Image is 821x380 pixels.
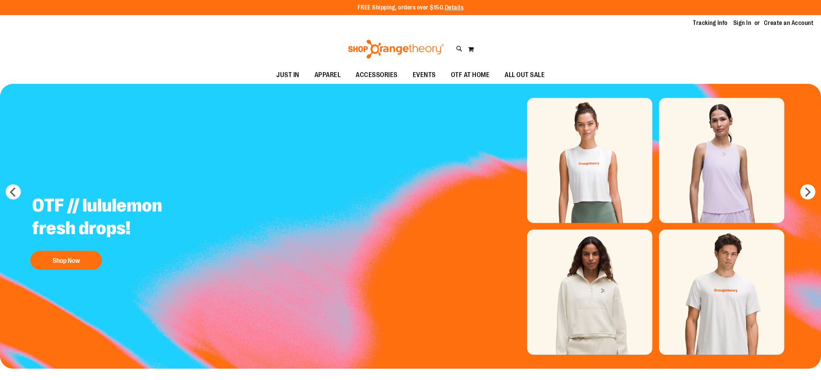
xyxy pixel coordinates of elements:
span: EVENTS [413,66,436,83]
a: Create an Account [764,19,814,27]
span: ALL OUT SALE [505,66,545,83]
span: OTF AT HOME [451,66,490,83]
p: FREE Shipping, orders over $150. [358,3,464,12]
h2: OTF // lululemon fresh drops! [26,188,214,247]
span: APPAREL [314,66,341,83]
button: Shop Now [30,251,102,270]
button: next [800,184,815,199]
a: OTF // lululemon fresh drops! Shop Now [26,188,214,273]
a: Sign In [733,19,751,27]
span: ACCESSORIES [356,66,398,83]
span: JUST IN [276,66,299,83]
a: Details [445,4,464,11]
button: prev [6,184,21,199]
a: Tracking Info [693,19,728,27]
img: Shop Orangetheory [347,40,445,59]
